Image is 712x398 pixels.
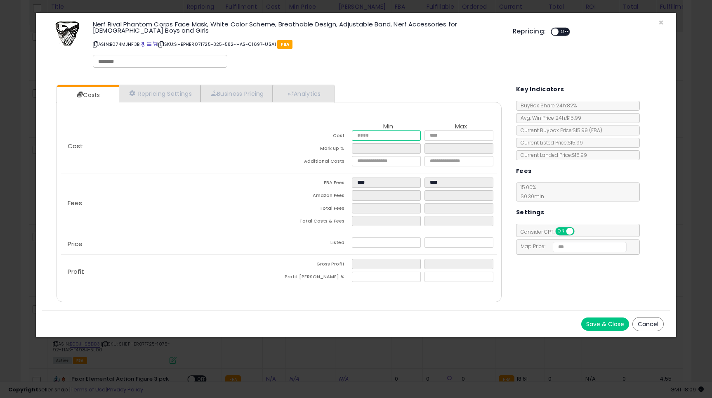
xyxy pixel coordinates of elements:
th: Min [352,123,424,130]
td: Listed [279,237,352,250]
td: FBA Fees [279,178,352,190]
img: 51hDGNtpJSL._SL60_.jpg [55,21,80,46]
td: Total Fees [279,203,352,216]
h3: Nerf Rival Phantom Corps Face Mask, White Color Scheme, Breathable Design, Adjustable Band, Nerf ... [93,21,500,33]
button: Save & Close [581,317,629,331]
span: Consider CPT: [516,228,585,235]
h5: Key Indicators [516,84,564,95]
span: Map Price: [516,243,627,250]
td: Cost [279,130,352,143]
td: Mark up % [279,143,352,156]
span: OFF [573,228,586,235]
span: BuyBox Share 24h: 82% [516,102,577,109]
span: $0.30 min [516,193,544,200]
td: Additional Costs [279,156,352,169]
span: ON [556,228,566,235]
td: Profit [PERSON_NAME] % [279,272,352,284]
a: Costs [57,87,118,103]
th: Max [424,123,497,130]
td: Gross Profit [279,259,352,272]
h5: Settings [516,207,544,218]
button: Cancel [632,317,664,331]
p: Profit [61,268,279,275]
a: Repricing Settings [119,85,200,102]
span: ( FBA ) [589,127,602,134]
a: Your listing only [153,41,157,47]
a: Analytics [273,85,334,102]
a: Business Pricing [200,85,273,102]
td: Total Costs & Fees [279,216,352,229]
span: FBA [277,40,292,49]
p: Fees [61,200,279,206]
span: OFF [559,28,572,36]
span: Avg. Win Price 24h: $15.99 [516,114,581,121]
p: Price [61,241,279,247]
a: BuyBox page [141,41,145,47]
span: Current Buybox Price: [516,127,602,134]
p: ASIN: B074MJHF3B | SKU: SHEPHER071725-325-582-HAS-C1697-USA1 [93,38,500,51]
span: 15.00 % [516,184,544,200]
span: $15.99 [573,127,602,134]
h5: Repricing: [513,28,546,35]
span: Current Listed Price: $15.99 [516,139,583,146]
span: × [658,17,664,28]
span: Current Landed Price: $15.99 [516,152,587,159]
td: Amazon Fees [279,190,352,203]
a: All offer listings [147,41,151,47]
h5: Fees [516,166,532,176]
p: Cost [61,143,279,149]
